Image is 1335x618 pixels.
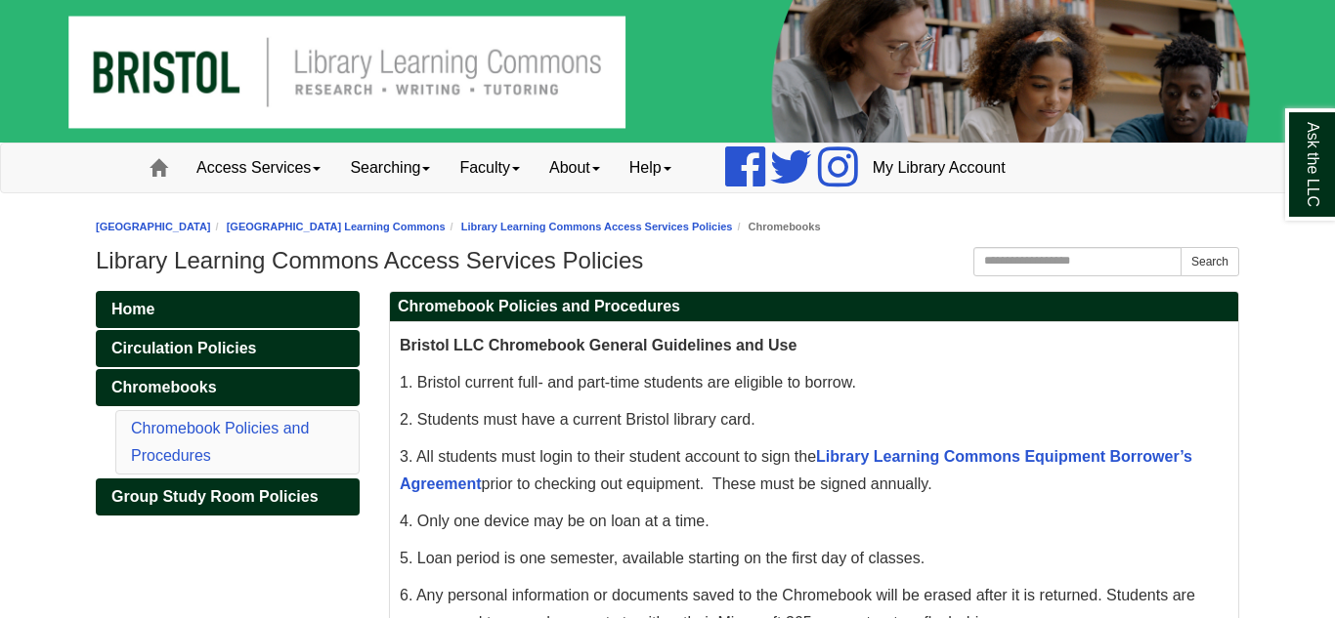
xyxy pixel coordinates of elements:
a: [GEOGRAPHIC_DATA] [96,221,211,232]
a: Circulation Policies [96,330,360,367]
span: Chromebooks [111,379,217,395]
span: 5. Loan period is one semester, available starting on the first day of classes. [400,550,925,566]
div: Guide Pages [96,291,360,515]
button: Search [1181,247,1239,276]
span: 4. Only one device may be on loan at a time. [400,513,710,529]
span: 3. All students must login to their student account to sign the prior to checking out equipment. ... [400,448,1192,492]
li: Chromebooks [732,218,820,236]
a: Help [615,144,686,192]
a: Library Learning Commons Equipment Borrower’s Agreement [400,448,1192,492]
a: Searching [335,144,445,192]
a: About [535,144,615,192]
a: Home [96,291,360,328]
h1: Library Learning Commons Access Services Policies [96,247,1239,274]
h2: Chromebook Policies and Procedures [390,292,1238,322]
a: My Library Account [858,144,1020,192]
a: Faculty [445,144,535,192]
nav: breadcrumb [96,218,1239,236]
a: [GEOGRAPHIC_DATA] Learning Commons [227,221,446,232]
a: Group Study Room Policies [96,478,360,515]
span: Bristol LLC Chromebook General Guidelines and Use [400,337,797,353]
span: Group Study Room Policies [111,488,319,505]
a: Library Learning Commons Access Services Policies [461,221,733,232]
a: Chromebook Policies and Procedures [131,420,309,464]
span: Circulation Policies [111,340,256,356]
a: Chromebooks [96,369,360,406]
a: Access Services [182,144,335,192]
span: 2. Students must have a current Bristol library card. [400,411,755,428]
span: 1. Bristol current full- and part-time students are eligible to borrow. [400,374,856,391]
span: Home [111,301,154,317]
